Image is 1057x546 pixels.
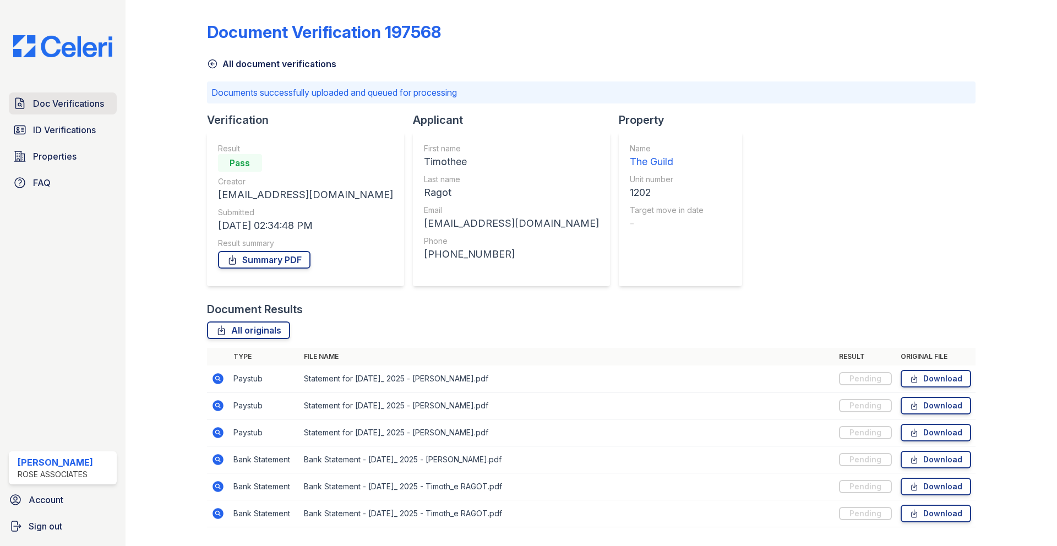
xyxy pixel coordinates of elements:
div: 1202 [630,185,704,200]
div: Pending [839,453,892,466]
td: Statement for [DATE]_ 2025 - [PERSON_NAME].pdf [299,392,835,419]
a: Summary PDF [218,251,310,269]
span: Doc Verifications [33,97,104,110]
a: ID Verifications [9,119,117,141]
td: Paystub [229,419,299,446]
a: Download [901,424,971,441]
p: Documents successfully uploaded and queued for processing [211,86,971,99]
a: Account [4,489,121,511]
div: Pending [839,480,892,493]
td: Bank Statement - [DATE]_ 2025 - [PERSON_NAME].pdf [299,446,835,473]
a: Download [901,478,971,495]
th: File name [299,348,835,365]
div: Rose Associates [18,469,93,480]
div: Timothee [424,154,599,170]
div: [PERSON_NAME] [18,456,93,469]
div: Applicant [413,112,619,128]
div: [PHONE_NUMBER] [424,247,599,262]
span: Properties [33,150,77,163]
td: Bank Statement [229,473,299,500]
th: Result [835,348,896,365]
div: Property [619,112,751,128]
a: Name The Guild [630,143,704,170]
td: Statement for [DATE]_ 2025 - [PERSON_NAME].pdf [299,419,835,446]
div: Pending [839,426,892,439]
span: Account [29,493,63,506]
a: Download [901,505,971,522]
td: Bank Statement - [DATE]_ 2025 - Timoth_e RAGOT.pdf [299,500,835,527]
div: The Guild [630,154,704,170]
div: [EMAIL_ADDRESS][DOMAIN_NAME] [218,187,393,203]
div: Ragot [424,185,599,200]
img: CE_Logo_Blue-a8612792a0a2168367f1c8372b55b34899dd931a85d93a1a3d3e32e68fde9ad4.png [4,35,121,57]
a: FAQ [9,172,117,194]
td: Statement for [DATE]_ 2025 - [PERSON_NAME].pdf [299,365,835,392]
div: Document Verification 197568 [207,22,441,42]
td: Bank Statement - [DATE]_ 2025 - Timoth_e RAGOT.pdf [299,473,835,500]
a: Sign out [4,515,121,537]
div: Creator [218,176,393,187]
td: Bank Statement [229,500,299,527]
div: Pending [839,399,892,412]
div: First name [424,143,599,154]
a: Download [901,370,971,387]
div: [EMAIL_ADDRESS][DOMAIN_NAME] [424,216,599,231]
div: Pending [839,507,892,520]
a: Properties [9,145,117,167]
div: Pending [839,372,892,385]
div: - [630,216,704,231]
div: [DATE] 02:34:48 PM [218,218,393,233]
a: Download [901,451,971,468]
div: Verification [207,112,413,128]
div: Target move in date [630,205,704,216]
a: Doc Verifications [9,92,117,114]
td: Paystub [229,365,299,392]
div: Phone [424,236,599,247]
div: Result summary [218,238,393,249]
a: All document verifications [207,57,336,70]
div: Unit number [630,174,704,185]
div: Result [218,143,393,154]
td: Paystub [229,392,299,419]
a: Download [901,397,971,414]
th: Original file [896,348,976,365]
div: Submitted [218,207,393,218]
div: Pass [218,154,262,172]
span: FAQ [33,176,51,189]
td: Bank Statement [229,446,299,473]
span: ID Verifications [33,123,96,136]
div: Email [424,205,599,216]
a: All originals [207,321,290,339]
div: Name [630,143,704,154]
div: Last name [424,174,599,185]
div: Document Results [207,302,303,317]
span: Sign out [29,520,62,533]
th: Type [229,348,299,365]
